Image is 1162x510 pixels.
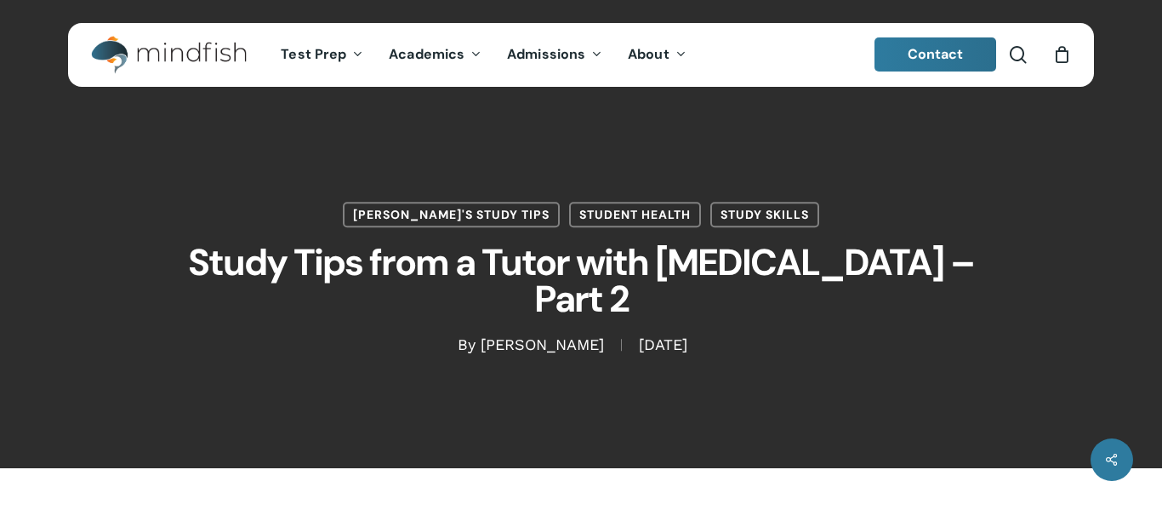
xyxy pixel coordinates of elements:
[874,37,997,72] a: Contact
[481,336,604,354] a: [PERSON_NAME]
[507,45,585,63] span: Admissions
[268,23,698,87] nav: Main Menu
[710,202,819,227] a: Study Skills
[156,227,1006,335] h1: Study Tips from a Tutor with [MEDICAL_DATA] – Part 2
[376,48,494,62] a: Academics
[389,45,464,63] span: Academics
[569,202,701,227] a: Student Health
[494,48,615,62] a: Admissions
[343,202,560,227] a: [PERSON_NAME]'s Study Tips
[628,45,669,63] span: About
[458,340,476,352] span: By
[68,23,1094,87] header: Main Menu
[281,45,346,63] span: Test Prep
[615,48,699,62] a: About
[268,48,376,62] a: Test Prep
[621,340,704,352] span: [DATE]
[908,45,964,63] span: Contact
